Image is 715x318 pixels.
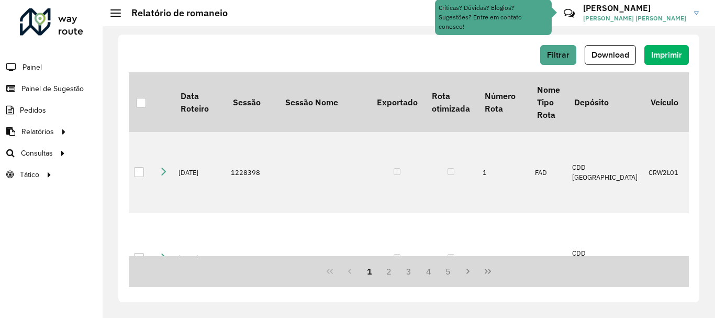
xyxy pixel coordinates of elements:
[458,261,478,281] button: Next Page
[583,3,686,13] h3: [PERSON_NAME]
[419,261,439,281] button: 4
[643,72,687,132] th: Veículo
[21,148,53,159] span: Consultas
[530,213,567,304] td: FAD
[477,132,530,213] td: 1
[226,72,278,132] th: Sessão
[540,45,576,65] button: Filtrar
[643,132,687,213] td: CRW2L01
[278,72,370,132] th: Sessão Nome
[567,213,643,304] td: CDD [GEOGRAPHIC_DATA]
[173,132,226,213] td: [DATE]
[399,261,419,281] button: 3
[558,2,580,25] a: Contato Rápido
[424,72,477,132] th: Rota otimizada
[567,72,643,132] th: Depósito
[591,50,629,59] span: Download
[583,14,686,23] span: [PERSON_NAME] [PERSON_NAME]
[530,72,567,132] th: Nome Tipo Rota
[23,62,42,73] span: Painel
[644,45,689,65] button: Imprimir
[439,261,459,281] button: 5
[585,45,636,65] button: Download
[20,169,39,180] span: Tático
[226,132,278,213] td: 1228398
[651,50,682,59] span: Imprimir
[567,132,643,213] td: CDD [GEOGRAPHIC_DATA]
[20,105,46,116] span: Pedidos
[173,72,226,132] th: Data Roteiro
[379,261,399,281] button: 2
[477,72,530,132] th: Número Rota
[360,261,379,281] button: 1
[643,213,687,304] td: CRW2L02
[530,132,567,213] td: FAD
[370,72,424,132] th: Exportado
[21,126,54,137] span: Relatórios
[547,50,569,59] span: Filtrar
[121,7,228,19] h2: Relatório de romaneio
[478,261,498,281] button: Last Page
[226,213,278,304] td: 1228398
[21,83,84,94] span: Painel de Sugestão
[477,213,530,304] td: 2
[173,213,226,304] td: [DATE]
